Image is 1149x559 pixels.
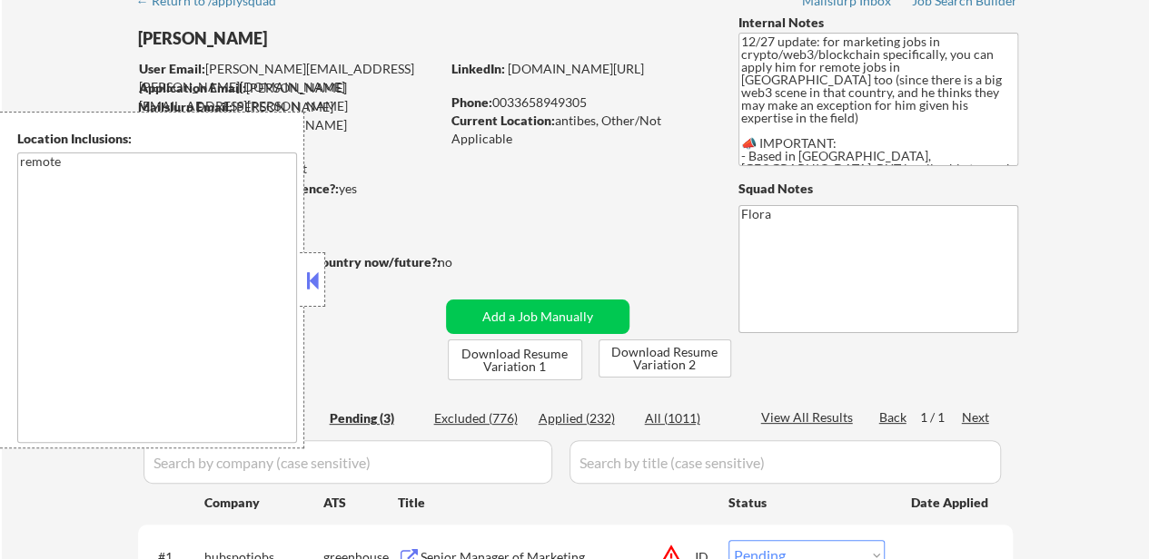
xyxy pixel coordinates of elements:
[451,61,505,76] strong: LinkedIn:
[962,408,991,427] div: Next
[438,253,490,271] div: no
[451,94,492,110] strong: Phone:
[761,408,858,427] div: View All Results
[879,408,908,427] div: Back
[728,485,885,518] div: Status
[451,93,708,112] div: 0033658949305
[139,80,246,95] strong: Application Email:
[144,440,552,484] input: Search by company (case sensitive)
[139,79,440,132] div: [PERSON_NAME][EMAIL_ADDRESS][PERSON_NAME][DOMAIN_NAME]
[599,339,731,378] button: Download Resume Variation 2
[451,112,708,147] div: antibes, Other/Not Applicable
[138,27,511,50] div: [PERSON_NAME]
[645,409,736,427] div: All (1011)
[570,440,1001,484] input: Search by title (case sensitive)
[17,130,297,148] div: Location Inclusions:
[508,61,644,76] a: [DOMAIN_NAME][URL]
[138,98,440,152] div: [PERSON_NAME][EMAIL_ADDRESS][PERSON_NAME][DOMAIN_NAME]
[920,408,962,427] div: 1 / 1
[911,494,991,512] div: Date Applied
[139,60,440,95] div: [PERSON_NAME][EMAIL_ADDRESS][PERSON_NAME][DOMAIN_NAME]
[446,299,629,334] button: Add a Job Manually
[451,113,555,128] strong: Current Location:
[448,339,582,380] button: Download Resume Variation 1
[138,99,233,114] strong: Mailslurp Email:
[738,14,1018,32] div: Internal Notes
[398,494,711,512] div: Title
[738,180,1018,198] div: Squad Notes
[330,409,421,427] div: Pending (3)
[139,61,205,76] strong: User Email:
[204,494,323,512] div: Company
[539,409,629,427] div: Applied (232)
[434,409,525,427] div: Excluded (776)
[323,494,398,512] div: ATS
